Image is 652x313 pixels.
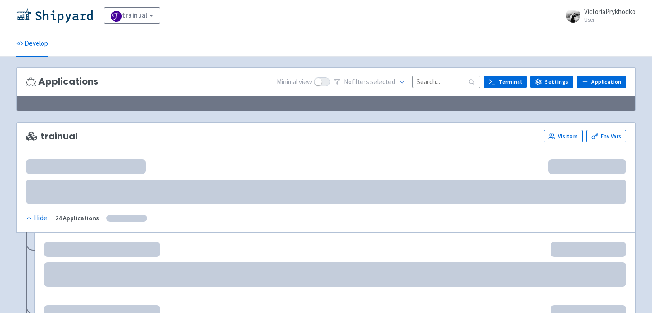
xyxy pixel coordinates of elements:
[55,213,99,223] div: 24 Applications
[584,17,636,23] small: User
[544,130,583,142] a: Visitors
[26,131,78,142] span: trainual
[26,213,48,223] button: Hide
[16,8,93,23] img: Shipyard logo
[584,7,636,16] span: VictoriaPrykhodko
[484,76,527,88] a: Terminal
[26,213,47,223] div: Hide
[412,76,480,88] input: Search...
[344,77,395,87] span: No filter s
[26,76,98,87] h3: Applications
[561,8,636,23] a: VictoriaPrykhodko User
[104,7,160,24] a: trainual
[586,130,626,142] a: Env Vars
[16,31,48,57] a: Develop
[530,76,573,88] a: Settings
[277,77,312,87] span: Minimal view
[370,77,395,86] span: selected
[577,76,626,88] a: Application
